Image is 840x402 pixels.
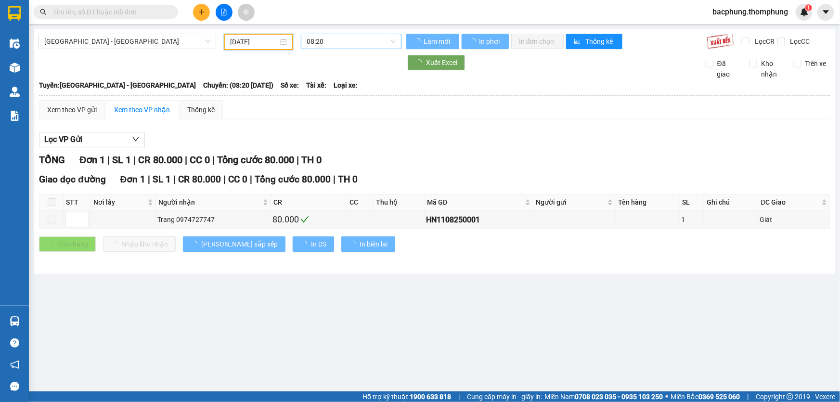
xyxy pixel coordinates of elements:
button: plus [193,4,210,21]
div: Xem theo VP nhận [114,104,170,115]
span: file-add [220,9,227,15]
span: Lọc VP Gửi [44,133,82,145]
span: | [212,154,215,166]
span: | [297,154,299,166]
img: warehouse-icon [10,316,20,326]
span: plus [198,9,205,15]
button: Xuất Excel [408,55,465,70]
span: Chuyến: (08:20 [DATE]) [203,80,273,91]
button: In biên lai [341,236,395,252]
div: Giát [760,214,828,225]
button: In phơi [462,34,509,49]
span: SL 1 [153,174,171,185]
span: down [132,135,140,143]
th: CR [271,195,347,210]
img: icon-new-feature [800,8,809,16]
span: Đơn 1 [120,174,146,185]
span: SL 1 [112,154,131,166]
span: | [185,154,187,166]
span: ⚪️ [665,395,668,399]
span: Nơi lấy [93,197,146,207]
sup: 1 [805,4,812,11]
span: Người gửi [536,197,606,207]
span: In phơi [479,36,501,47]
span: Đã giao [713,58,742,79]
span: In biên lai [360,239,388,249]
button: [PERSON_NAME] sắp xếp [183,236,285,252]
span: Miền Nam [544,391,663,402]
span: Tổng cước 80.000 [255,174,331,185]
span: CR 80.000 [138,154,182,166]
th: SL [680,195,704,210]
span: notification [10,360,19,369]
span: check [300,215,309,224]
button: In DS [293,236,334,252]
button: file-add [216,4,233,21]
span: | [148,174,150,185]
span: Cung cấp máy in - giấy in: [467,391,542,402]
strong: 1900 633 818 [410,393,451,401]
span: Xuất Excel [426,57,457,68]
span: Mã GD [427,197,523,207]
span: | [747,391,749,402]
span: bar-chart [574,38,582,46]
input: 11/08/2025 [230,37,278,47]
th: Ghi chú [704,195,758,210]
img: logo-vxr [8,6,21,21]
span: loading [191,241,201,247]
span: loading [414,38,422,45]
span: ĐC Giao [761,197,820,207]
span: bacphung.thomphung [705,6,796,18]
b: Tuyến: [GEOGRAPHIC_DATA] - [GEOGRAPHIC_DATA] [39,81,196,89]
strong: 0369 525 060 [698,393,740,401]
span: CC 0 [228,174,247,185]
button: bar-chartThống kê [566,34,622,49]
span: CR 80.000 [178,174,221,185]
div: Thống kê [187,104,215,115]
span: Số xe: [281,80,299,91]
span: | [133,154,136,166]
span: caret-down [822,8,830,16]
div: Xem theo VP gửi [47,104,97,115]
span: Hỗ trợ kỹ thuật: [362,391,451,402]
span: copyright [787,393,793,400]
span: Tổng cước 80.000 [217,154,294,166]
span: | [173,174,176,185]
span: CC 0 [190,154,210,166]
img: warehouse-icon [10,87,20,97]
span: | [223,174,226,185]
span: TH 0 [301,154,322,166]
span: Kho nhận [757,58,786,79]
span: | [333,174,336,185]
span: 08:20 [307,34,396,49]
span: | [107,154,110,166]
span: Đơn 1 [79,154,105,166]
span: TH 0 [338,174,358,185]
span: TỔNG [39,154,65,166]
div: 1 [681,214,702,225]
img: 9k= [707,34,734,49]
span: Lọc CR [751,36,776,47]
span: [PERSON_NAME] sắp xếp [201,239,278,249]
th: Tên hàng [616,195,680,210]
span: Miền Bắc [671,391,740,402]
span: Người nhận [158,197,261,207]
span: Tài xế: [306,80,326,91]
span: 1 [807,4,810,11]
span: loading [415,59,426,66]
span: In DS [311,239,326,249]
img: warehouse-icon [10,63,20,73]
span: | [458,391,460,402]
th: STT [64,195,91,210]
span: loading [469,38,478,45]
img: warehouse-icon [10,39,20,49]
img: solution-icon [10,111,20,121]
span: Trên xe [801,58,830,69]
span: Giao dọc đường [39,174,106,185]
th: CC [347,195,374,210]
button: Làm mới [406,34,459,49]
span: Làm mới [424,36,452,47]
button: aim [238,4,255,21]
span: loading [300,241,311,247]
button: caret-down [817,4,834,21]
